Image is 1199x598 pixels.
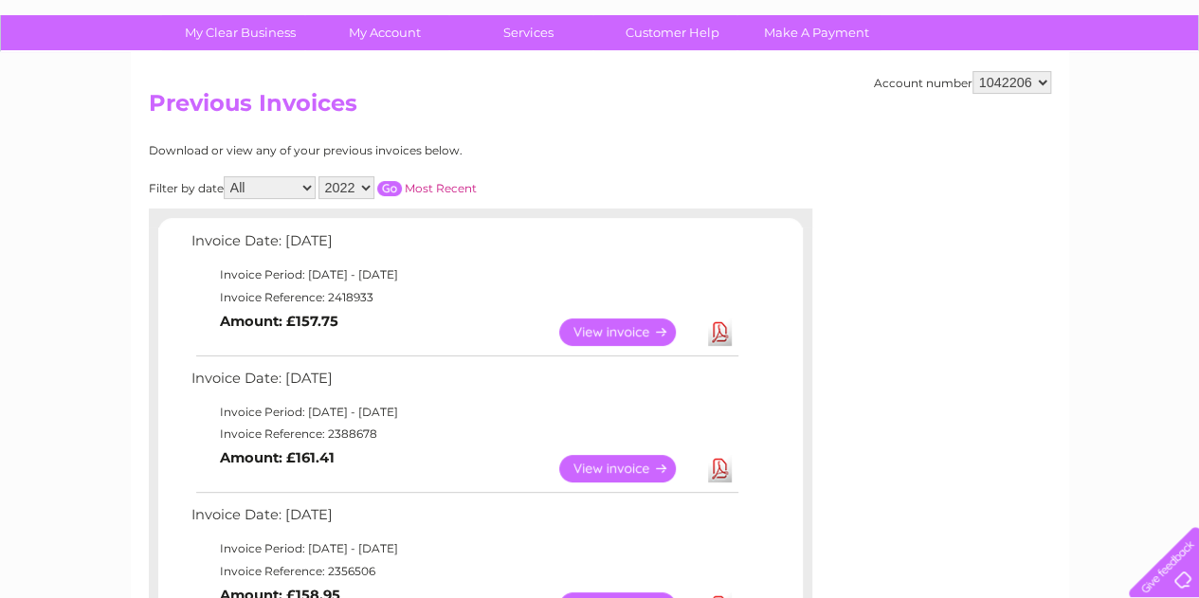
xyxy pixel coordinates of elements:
a: Services [450,15,607,50]
a: Blog [1034,81,1062,95]
img: logo.png [42,49,138,107]
a: Download [708,455,732,482]
td: Invoice Reference: 2418933 [187,286,741,309]
td: Invoice Date: [DATE] [187,366,741,401]
div: Clear Business is a trading name of Verastar Limited (registered in [GEOGRAPHIC_DATA] No. 3667643... [153,10,1048,92]
h2: Previous Invoices [149,90,1051,126]
td: Invoice Date: [DATE] [187,502,741,537]
div: Filter by date [149,176,646,199]
a: Telecoms [966,81,1023,95]
td: Invoice Date: [DATE] [187,228,741,263]
a: 0333 014 3131 [842,9,972,33]
a: View [559,318,699,346]
a: Water [865,81,901,95]
td: Invoice Period: [DATE] - [DATE] [187,537,741,560]
a: Make A Payment [738,15,895,50]
a: Download [708,318,732,346]
a: My Clear Business [162,15,318,50]
a: Customer Help [594,15,751,50]
a: Energy [913,81,954,95]
a: My Account [306,15,463,50]
a: Most Recent [405,181,477,195]
a: Log out [1136,81,1181,95]
td: Invoice Reference: 2388678 [187,423,741,445]
b: Amount: £157.75 [220,313,338,330]
td: Invoice Reference: 2356506 [187,560,741,583]
a: Contact [1073,81,1119,95]
a: View [559,455,699,482]
b: Amount: £161.41 [220,449,335,466]
div: Download or view any of your previous invoices below. [149,144,646,157]
td: Invoice Period: [DATE] - [DATE] [187,263,741,286]
div: Account number [874,71,1051,94]
td: Invoice Period: [DATE] - [DATE] [187,401,741,424]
